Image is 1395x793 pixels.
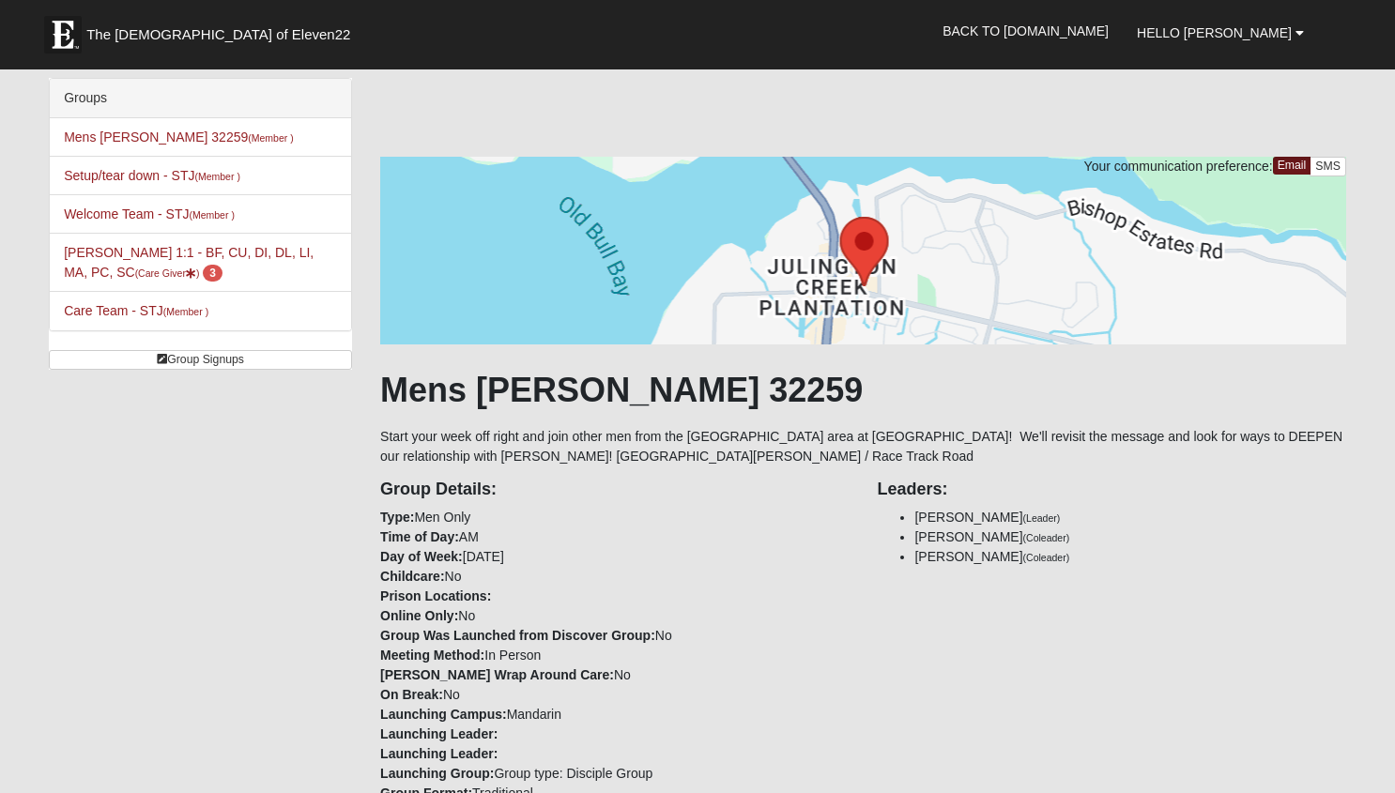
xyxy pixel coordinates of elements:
[64,168,240,183] a: Setup/tear down - STJ(Member )
[50,79,351,118] div: Groups
[1273,157,1311,175] a: Email
[380,628,655,643] strong: Group Was Launched from Discover Group:
[135,267,200,279] small: (Care Giver )
[203,265,222,282] span: number of pending members
[1084,159,1273,174] span: Your communication preference:
[914,527,1345,547] li: [PERSON_NAME]
[35,7,410,53] a: The [DEMOGRAPHIC_DATA] of Eleven22
[914,547,1345,567] li: [PERSON_NAME]
[64,245,314,280] a: [PERSON_NAME] 1:1 - BF, CU, DI, DL, LI, MA, PC, SC(Care Giver) 3
[1023,532,1070,543] small: (Coleader)
[928,8,1123,54] a: Back to [DOMAIN_NAME]
[189,209,234,221] small: (Member )
[380,608,458,623] strong: Online Only:
[163,306,208,317] small: (Member )
[1123,9,1318,56] a: Hello [PERSON_NAME]
[380,529,459,544] strong: Time of Day:
[64,303,208,318] a: Care Team - STJ(Member )
[86,25,350,44] span: The [DEMOGRAPHIC_DATA] of Eleven22
[380,480,849,500] h4: Group Details:
[1023,512,1061,524] small: (Leader)
[194,171,239,182] small: (Member )
[380,569,444,584] strong: Childcare:
[914,508,1345,527] li: [PERSON_NAME]
[380,746,498,761] strong: Launching Leader:
[380,667,614,682] strong: [PERSON_NAME] Wrap Around Care:
[380,588,491,603] strong: Prison Locations:
[44,16,82,53] img: Eleven22 logo
[380,549,463,564] strong: Day of Week:
[64,206,235,221] a: Welcome Team - STJ(Member )
[1023,552,1070,563] small: (Coleader)
[1137,25,1292,40] span: Hello [PERSON_NAME]
[49,350,352,370] a: Group Signups
[380,687,443,702] strong: On Break:
[380,370,1346,410] h1: Mens [PERSON_NAME] 32259
[380,648,484,663] strong: Meeting Method:
[1310,157,1346,176] a: SMS
[380,707,507,722] strong: Launching Campus:
[248,132,293,144] small: (Member )
[877,480,1345,500] h4: Leaders:
[380,510,414,525] strong: Type:
[380,726,498,741] strong: Launching Leader:
[64,130,294,145] a: Mens [PERSON_NAME] 32259(Member )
